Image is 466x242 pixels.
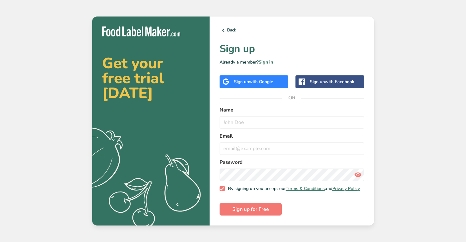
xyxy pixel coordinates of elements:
[102,26,180,37] img: Food Label Maker
[286,186,325,192] a: Terms & Conditions
[220,41,364,56] h1: Sign up
[225,186,360,192] span: By signing up you accept our and
[282,88,301,107] span: OR
[332,186,360,192] a: Privacy Policy
[249,79,273,85] span: with Google
[220,132,364,140] label: Email
[259,59,273,65] a: Sign in
[220,106,364,114] label: Name
[220,159,364,166] label: Password
[325,79,354,85] span: with Facebook
[220,116,364,129] input: John Doe
[310,78,354,85] div: Sign up
[220,142,364,155] input: email@example.com
[232,206,269,213] span: Sign up for Free
[220,203,282,216] button: Sign up for Free
[220,59,364,65] p: Already a member?
[102,56,200,101] h2: Get your free trial [DATE]
[220,26,364,34] a: Back
[234,78,273,85] div: Sign up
